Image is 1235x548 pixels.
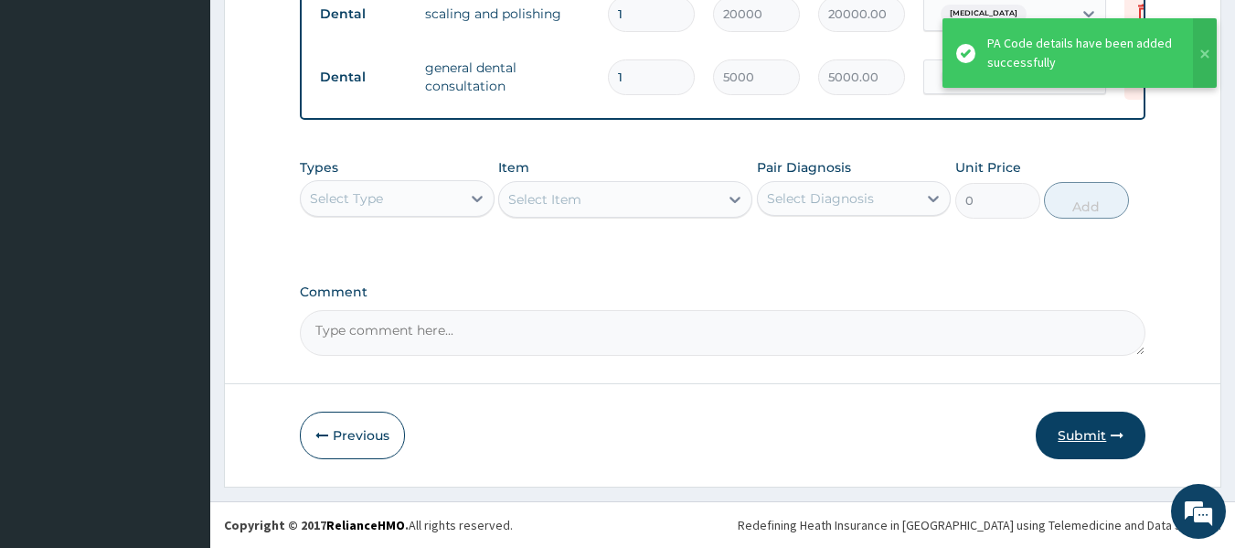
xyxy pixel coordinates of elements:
[1044,182,1129,219] button: Add
[757,158,851,177] label: Pair Diagnosis
[300,412,405,459] button: Previous
[224,517,409,533] strong: Copyright © 2017 .
[311,60,416,94] td: Dental
[95,102,307,126] div: Chat with us now
[416,49,599,104] td: general dental consultation
[106,160,252,345] span: We're online!
[955,158,1021,177] label: Unit Price
[210,501,1235,548] footer: All rights reserved.
[1036,412,1145,459] button: Submit
[9,359,348,423] textarea: Type your message and hit 'Enter'
[498,158,529,177] label: Item
[941,5,1027,23] span: [MEDICAL_DATA]
[767,189,874,208] div: Select Diagnosis
[326,517,405,533] a: RelianceHMO
[34,91,74,137] img: d_794563401_company_1708531726252_794563401
[300,9,344,53] div: Minimize live chat window
[738,516,1221,534] div: Redefining Heath Insurance in [GEOGRAPHIC_DATA] using Telemedicine and Data Science!
[941,68,1027,86] span: [MEDICAL_DATA]
[987,34,1176,72] div: PA Code details have been added successfully
[300,160,338,176] label: Types
[300,285,1146,300] label: Comment
[310,189,383,208] div: Select Type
